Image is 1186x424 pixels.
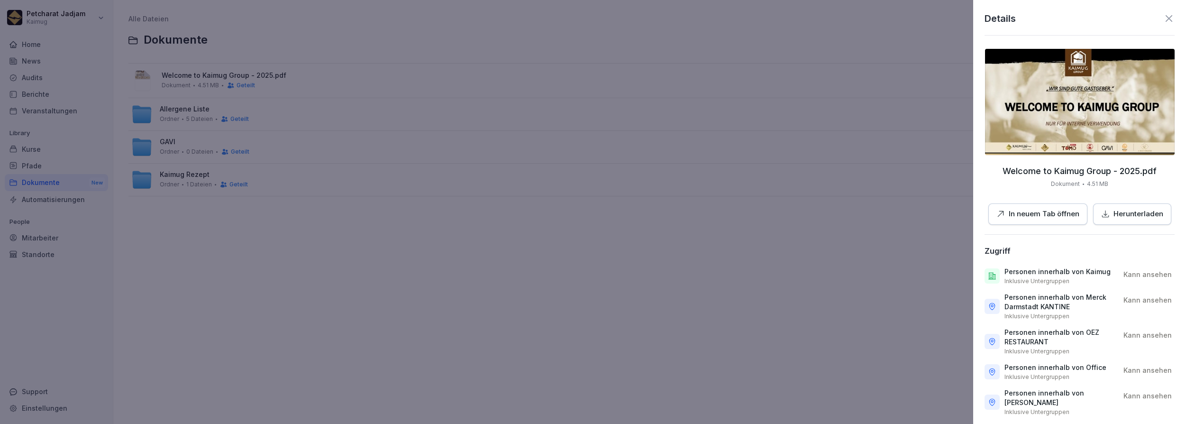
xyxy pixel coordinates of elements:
p: 4.51 MB [1087,180,1108,188]
div: Zugriff [985,246,1011,256]
p: Kann ansehen [1123,295,1172,305]
p: Kann ansehen [1123,391,1172,401]
button: Herunterladen [1093,203,1171,225]
p: Kann ansehen [1123,366,1172,375]
p: Welcome to Kaimug Group - 2025.pdf [1003,166,1157,176]
p: Inklusive Untergruppen [1004,408,1069,416]
button: In neuem Tab öffnen [988,203,1087,225]
p: Inklusive Untergruppen [1004,313,1069,320]
p: In neuem Tab öffnen [1009,209,1079,220]
p: Personen innerhalb von Office [1004,363,1106,372]
p: Dokument [1051,180,1080,188]
p: Personen innerhalb von Merck Darmstadt KANTINE [1004,293,1116,312]
p: Personen innerhalb von OEZ RESTAURANT [1004,328,1116,347]
p: Inklusive Untergruppen [1004,277,1069,285]
img: thumbnail [985,49,1175,155]
p: Kann ansehen [1123,270,1172,279]
p: Personen innerhalb von Kaimug [1004,267,1111,277]
p: Herunterladen [1113,209,1163,220]
p: Kann ansehen [1123,331,1172,340]
p: Inklusive Untergruppen [1004,348,1069,355]
p: Personen innerhalb von [PERSON_NAME] [1004,388,1116,407]
p: Inklusive Untergruppen [1004,373,1069,381]
p: Details [985,11,1016,26]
